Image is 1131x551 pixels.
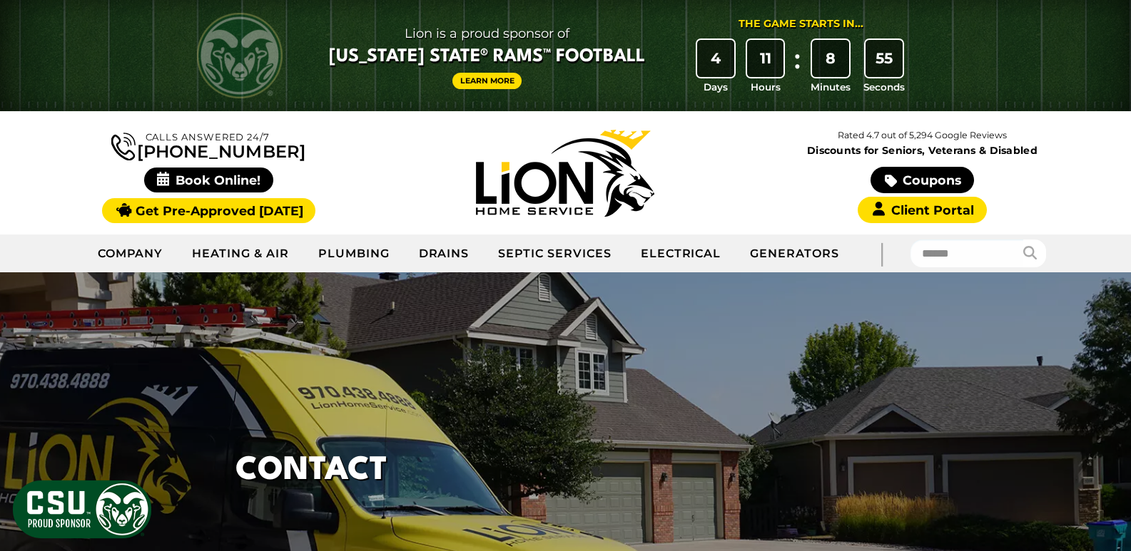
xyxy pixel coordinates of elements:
[304,236,405,272] a: Plumbing
[853,235,911,272] div: |
[744,128,1100,143] p: Rated 4.7 out of 5,294 Google Reviews
[736,236,853,272] a: Generators
[863,80,905,94] span: Seconds
[747,40,784,77] div: 11
[790,40,804,95] div: :
[858,197,986,223] a: Client Portal
[812,40,849,77] div: 8
[866,40,903,77] div: 55
[329,45,645,69] span: [US_STATE] State® Rams™ Football
[871,167,973,193] a: Coupons
[704,80,728,94] span: Days
[476,130,654,217] img: Lion Home Service
[627,236,736,272] a: Electrical
[747,145,1098,155] span: Discounts for Seniors, Veterans & Disabled
[739,16,863,32] div: The Game Starts in...
[11,478,153,540] img: CSU Sponsor Badge
[452,73,522,89] a: Learn More
[811,80,851,94] span: Minutes
[102,198,315,223] a: Get Pre-Approved [DATE]
[83,236,178,272] a: Company
[111,130,305,160] a: [PHONE_NUMBER]
[235,447,387,495] h1: Contact
[484,236,626,272] a: Septic Services
[405,236,485,272] a: Drains
[751,80,781,94] span: Hours
[178,236,303,272] a: Heating & Air
[197,13,283,98] img: CSU Rams logo
[697,40,734,77] div: 4
[144,168,273,192] span: Book Online!
[329,22,645,45] span: Lion is a proud sponsor of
